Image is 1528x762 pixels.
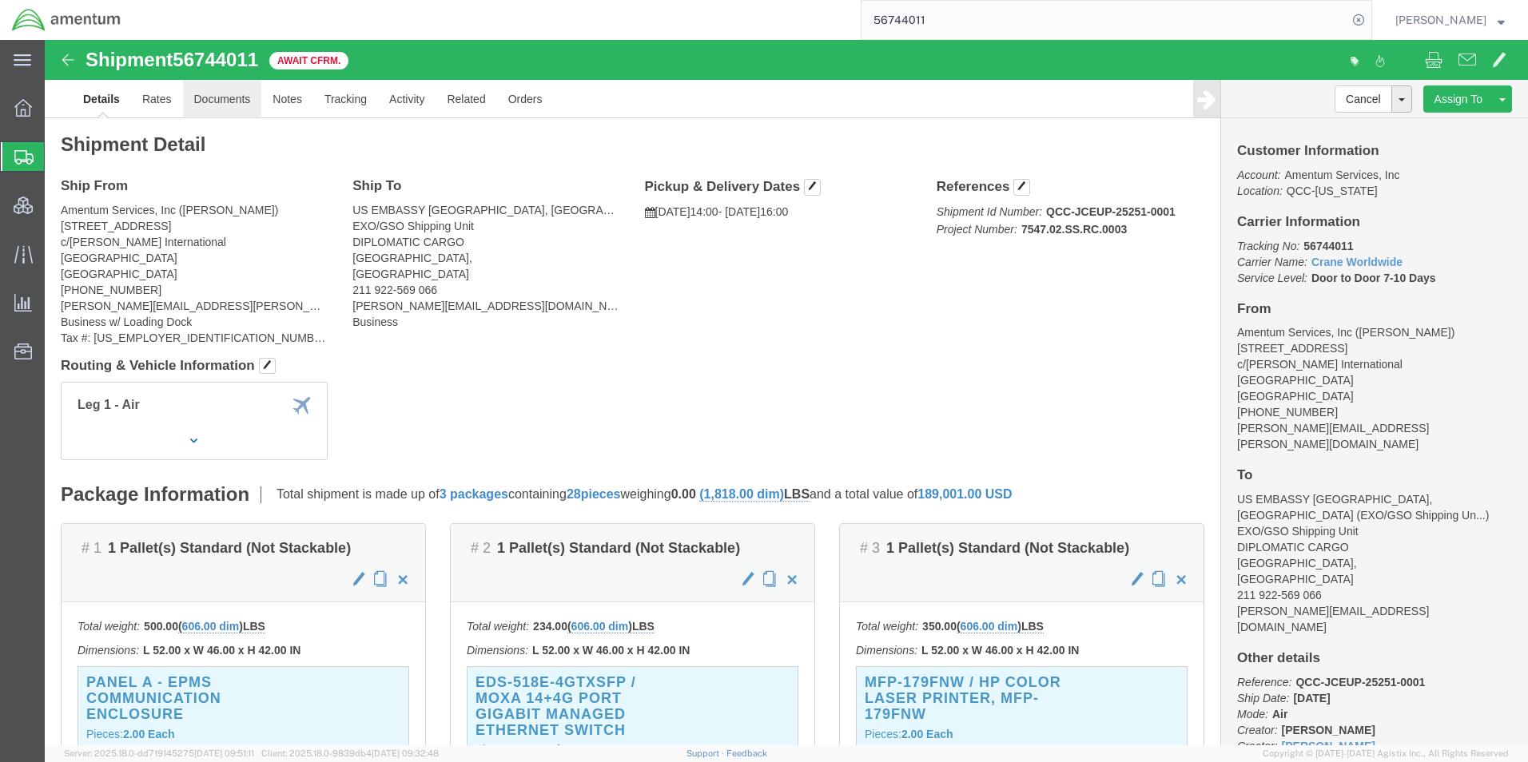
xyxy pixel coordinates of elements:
[1395,11,1486,29] span: Jason Martin
[11,8,121,32] img: logo
[45,40,1528,745] iframe: FS Legacy Container
[261,748,439,758] span: Client: 2025.18.0-9839db4
[686,748,726,758] a: Support
[194,748,254,758] span: [DATE] 09:51:11
[1395,10,1506,30] button: [PERSON_NAME]
[64,748,254,758] span: Server: 2025.18.0-dd719145275
[726,748,767,758] a: Feedback
[861,1,1347,39] input: Search for shipment number, reference number
[372,748,439,758] span: [DATE] 09:32:48
[1263,747,1509,760] span: Copyright © [DATE]-[DATE] Agistix Inc., All Rights Reserved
